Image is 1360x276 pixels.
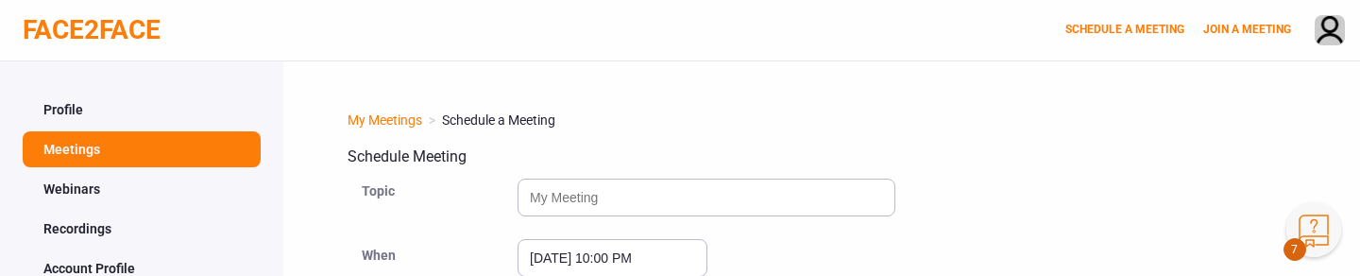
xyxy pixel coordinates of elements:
[23,211,261,247] a: Recordings
[1286,202,1341,257] button: Knowledge Center Bot, also known as KC Bot is an onboarding assistant that allows you to see the ...
[23,92,261,128] a: Profile
[8,26,276,43] div: ∑aåāБδ ⷺ
[348,112,422,128] a: My Meetings
[422,112,442,128] span: >
[1283,238,1306,261] span: 7
[1065,23,1184,36] a: SCHEDULE A MEETING
[348,148,1296,165] h3: Schedule Meeting
[23,171,261,207] a: Webinars
[1316,16,1344,47] img: avatar.710606db.png
[23,14,161,45] a: FACE2FACE
[23,131,261,167] a: Meetings
[442,112,555,128] span: Schedule a Meeting
[1203,23,1291,36] a: JOIN A MEETING
[348,175,518,239] div: Topic
[518,179,895,216] input: My Meeting
[8,8,276,26] div: ∑aåāБδ ⷺ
